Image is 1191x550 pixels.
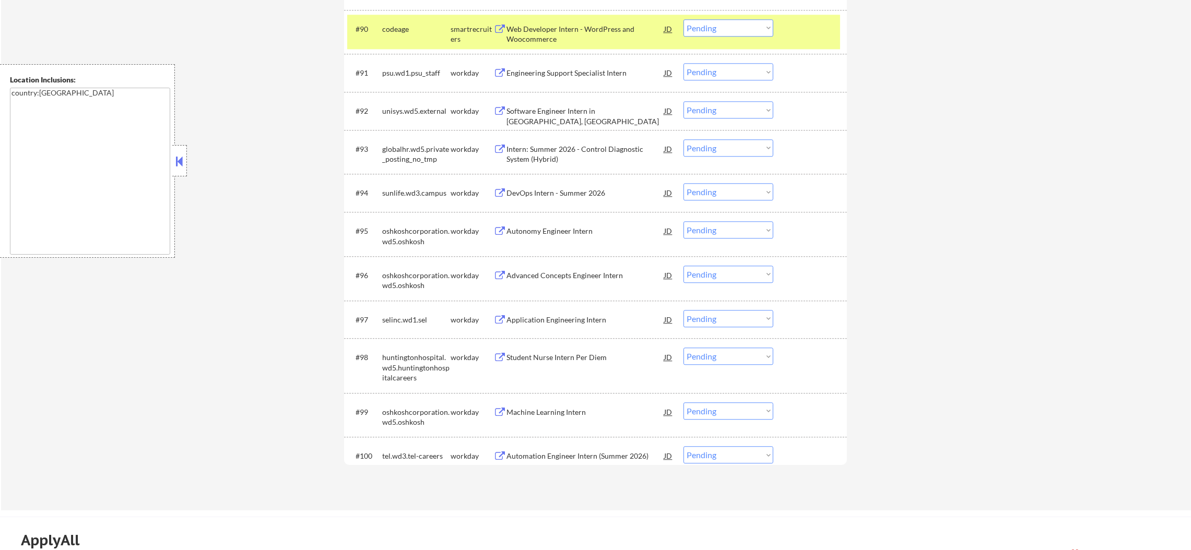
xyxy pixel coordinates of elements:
[356,226,374,236] div: #95
[356,68,374,78] div: #91
[356,451,374,461] div: #100
[451,451,493,461] div: workday
[663,402,674,421] div: JD
[663,139,674,158] div: JD
[506,188,664,198] div: DevOps Intern - Summer 2026
[382,352,451,383] div: huntingtonhospital.wd5.huntingtonhospitalcareers
[451,68,493,78] div: workday
[356,24,374,34] div: #90
[382,451,451,461] div: tel.wd3.tel-careers
[382,106,451,116] div: unisys.wd5.external
[506,315,664,325] div: Application Engineering Intern
[356,407,374,417] div: #99
[506,352,664,363] div: Student Nurse Intern Per Diem
[356,144,374,154] div: #93
[663,63,674,82] div: JD
[506,226,664,236] div: Autonomy Engineer Intern
[356,352,374,363] div: #98
[506,407,664,417] div: Machine Learning Intern
[451,188,493,198] div: workday
[451,106,493,116] div: workday
[506,24,664,44] div: Web Developer Intern - WordPress and Woocommerce
[382,68,451,78] div: psu.wd1.psu_staff
[663,348,674,366] div: JD
[451,24,493,44] div: smartrecruiters
[382,226,451,246] div: oshkoshcorporation.wd5.oshkosh
[663,310,674,329] div: JD
[663,19,674,38] div: JD
[451,407,493,417] div: workday
[506,144,664,164] div: Intern: Summer 2026 - Control Diagnostic System (Hybrid)
[451,226,493,236] div: workday
[356,106,374,116] div: #92
[663,266,674,284] div: JD
[356,315,374,325] div: #97
[451,144,493,154] div: workday
[451,352,493,363] div: workday
[382,270,451,291] div: oshkoshcorporation.wd5.oshkosh
[506,451,664,461] div: Automation Engineer Intern (Summer 2026)
[382,315,451,325] div: selinc.wd1.sel
[663,221,674,240] div: JD
[451,270,493,281] div: workday
[663,446,674,465] div: JD
[451,315,493,325] div: workday
[663,183,674,202] div: JD
[382,24,451,34] div: codeage
[21,531,91,549] div: ApplyAll
[10,75,171,85] div: Location Inclusions:
[356,188,374,198] div: #94
[356,270,374,281] div: #96
[506,106,664,126] div: Software Engineer Intern in [GEOGRAPHIC_DATA], [GEOGRAPHIC_DATA]
[506,270,664,281] div: Advanced Concepts Engineer Intern
[663,101,674,120] div: JD
[382,188,451,198] div: sunlife.wd3.campus
[382,144,451,164] div: globalhr.wd5.private_posting_no_tmp
[506,68,664,78] div: Engineering Support Specialist Intern
[382,407,451,427] div: oshkoshcorporation.wd5.oshkosh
